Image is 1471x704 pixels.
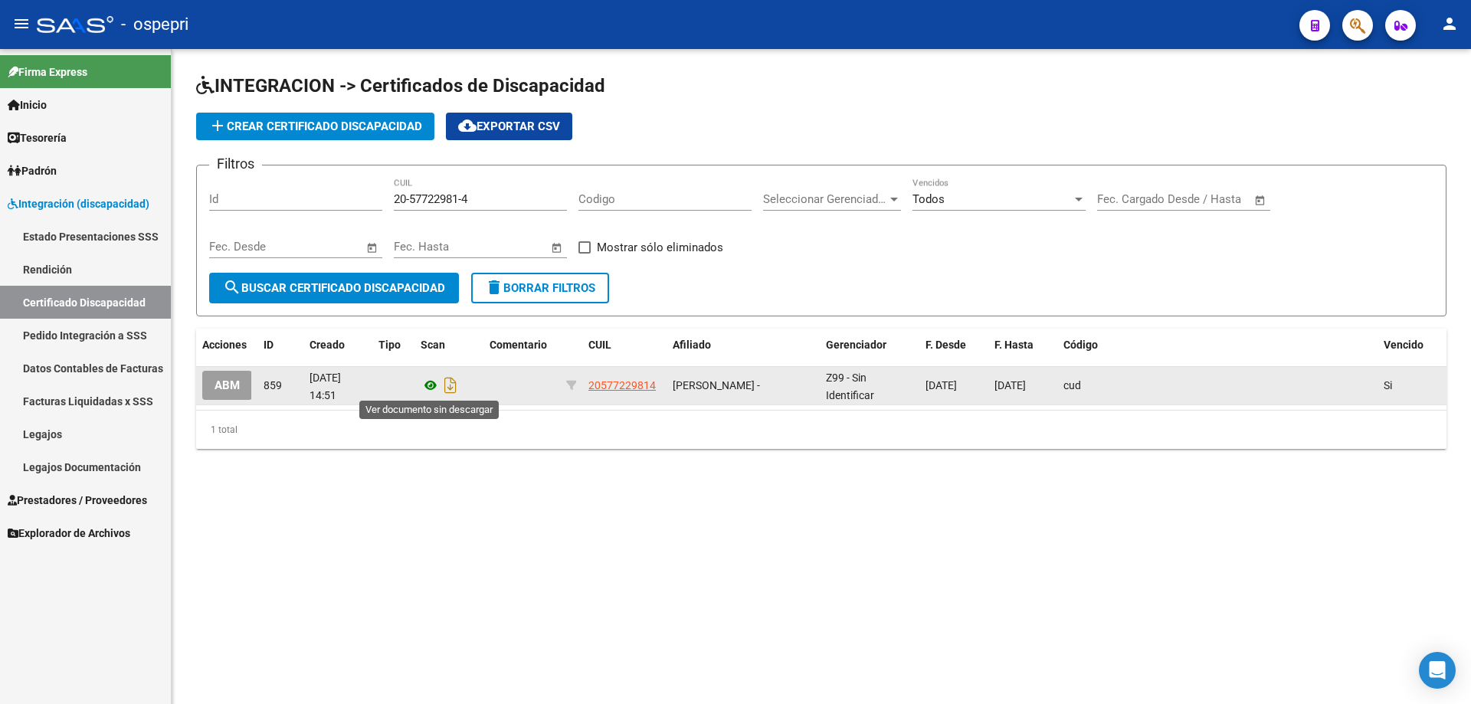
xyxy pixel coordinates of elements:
span: INTEGRACION -> Certificados de Discapacidad [196,75,605,97]
datatable-header-cell: F. Desde [919,329,988,362]
span: Crear Certificado Discapacidad [208,120,422,133]
mat-icon: person [1440,15,1459,33]
span: Creado [310,339,345,351]
h3: Filtros [209,153,262,175]
span: F. Hasta [994,339,1034,351]
button: Crear Certificado Discapacidad [196,113,434,140]
mat-icon: menu [12,15,31,33]
span: ABM [215,379,240,393]
span: Seleccionar Gerenciador [763,192,887,206]
span: [DATE] 14:51 [310,372,341,401]
button: ABM [202,371,252,399]
span: Integración (discapacidad) [8,195,149,212]
button: Borrar Filtros [471,273,609,303]
input: Fecha fin [470,240,544,254]
mat-icon: search [223,278,241,296]
span: CUIL [588,339,611,351]
datatable-header-cell: Vencido [1378,329,1446,362]
span: - ospepri [121,8,188,41]
input: Fecha fin [285,240,359,254]
span: Explorador de Archivos [8,525,130,542]
span: Acciones [202,339,247,351]
span: Código [1063,339,1098,351]
datatable-header-cell: Comentario [483,329,560,362]
div: 1 total [196,411,1446,449]
span: cud [1063,379,1081,391]
i: Descargar documento [441,373,460,398]
span: Inicio [8,97,47,113]
mat-icon: add [208,116,227,135]
datatable-header-cell: Acciones [196,329,257,362]
div: Open Intercom Messenger [1419,652,1456,689]
span: [DATE] [994,379,1026,391]
input: Fecha inicio [209,240,271,254]
datatable-header-cell: F. Hasta [988,329,1057,362]
span: Tipo [378,339,401,351]
datatable-header-cell: ID [257,329,303,362]
span: [PERSON_NAME] - [673,379,760,391]
span: Tesorería [8,129,67,146]
span: [DATE] [926,379,957,391]
span: Scan [421,339,445,351]
span: Todos [912,192,945,206]
span: Gerenciador [826,339,886,351]
span: Vencido [1384,339,1423,351]
datatable-header-cell: Gerenciador [820,329,919,362]
datatable-header-cell: Tipo [372,329,414,362]
span: Si [1384,379,1392,391]
span: Borrar Filtros [485,281,595,295]
input: Fecha fin [1173,192,1247,206]
input: Fecha inicio [1097,192,1159,206]
span: F. Desde [926,339,966,351]
button: Open calendar [549,239,566,257]
button: Open calendar [364,239,382,257]
span: Afiliado [673,339,711,351]
button: Open calendar [1252,192,1270,209]
datatable-header-cell: Código [1057,329,1378,362]
span: Exportar CSV [458,120,560,133]
span: ID [264,339,274,351]
span: Mostrar sólo eliminados [597,238,723,257]
button: Exportar CSV [446,113,572,140]
button: Buscar Certificado Discapacidad [209,273,459,303]
span: Padrón [8,162,57,179]
span: Comentario [490,339,547,351]
datatable-header-cell: Creado [303,329,372,362]
span: Buscar Certificado Discapacidad [223,281,445,295]
span: Z99 - Sin Identificar [826,372,874,401]
mat-icon: delete [485,278,503,296]
datatable-header-cell: Scan [414,329,483,362]
span: 859 [264,379,282,391]
input: Fecha inicio [394,240,456,254]
span: Prestadores / Proveedores [8,492,147,509]
span: 20577229814 [588,379,656,391]
datatable-header-cell: Afiliado [667,329,820,362]
mat-icon: cloud_download [458,116,477,135]
datatable-header-cell: CUIL [582,329,667,362]
span: Firma Express [8,64,87,80]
